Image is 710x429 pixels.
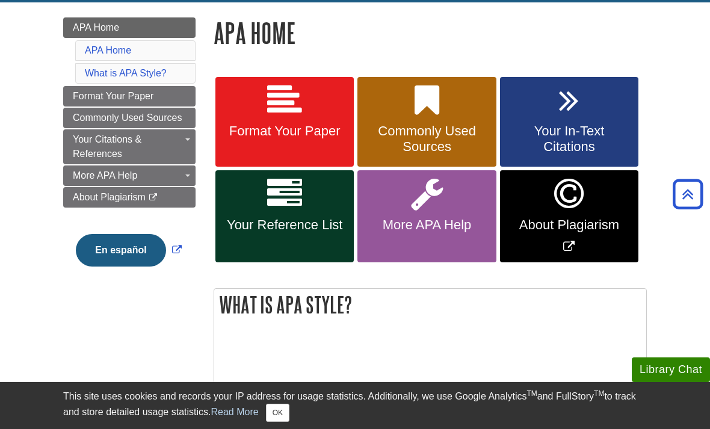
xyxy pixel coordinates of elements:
[85,68,167,78] a: What is APA Style?
[215,170,354,262] a: Your Reference List
[211,407,258,417] a: Read More
[73,113,182,123] span: Commonly Used Sources
[224,123,345,139] span: Format Your Paper
[215,77,354,167] a: Format Your Paper
[632,357,710,382] button: Library Chat
[214,17,647,48] h1: APA Home
[357,170,496,262] a: More APA Help
[366,217,487,233] span: More APA Help
[500,77,638,167] a: Your In-Text Citations
[73,134,141,159] span: Your Citations & References
[63,17,196,38] a: APA Home
[366,123,487,155] span: Commonly Used Sources
[357,77,496,167] a: Commonly Used Sources
[63,86,196,106] a: Format Your Paper
[76,234,165,267] button: En español
[526,389,537,398] sup: TM
[73,22,119,32] span: APA Home
[63,17,196,287] div: Guide Page Menu
[509,123,629,155] span: Your In-Text Citations
[73,245,184,255] a: Link opens in new window
[148,194,158,202] i: This link opens in a new window
[63,165,196,186] a: More APA Help
[63,187,196,208] a: About Plagiarism
[594,389,604,398] sup: TM
[266,404,289,422] button: Close
[85,45,131,55] a: APA Home
[224,217,345,233] span: Your Reference List
[63,389,647,422] div: This site uses cookies and records your IP address for usage statistics. Additionally, we use Goo...
[73,170,137,181] span: More APA Help
[63,108,196,128] a: Commonly Used Sources
[500,170,638,262] a: Link opens in new window
[214,289,646,321] h2: What is APA Style?
[73,91,153,101] span: Format Your Paper
[509,217,629,233] span: About Plagiarism
[63,129,196,164] a: Your Citations & References
[668,186,707,202] a: Back to Top
[73,192,146,202] span: About Plagiarism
